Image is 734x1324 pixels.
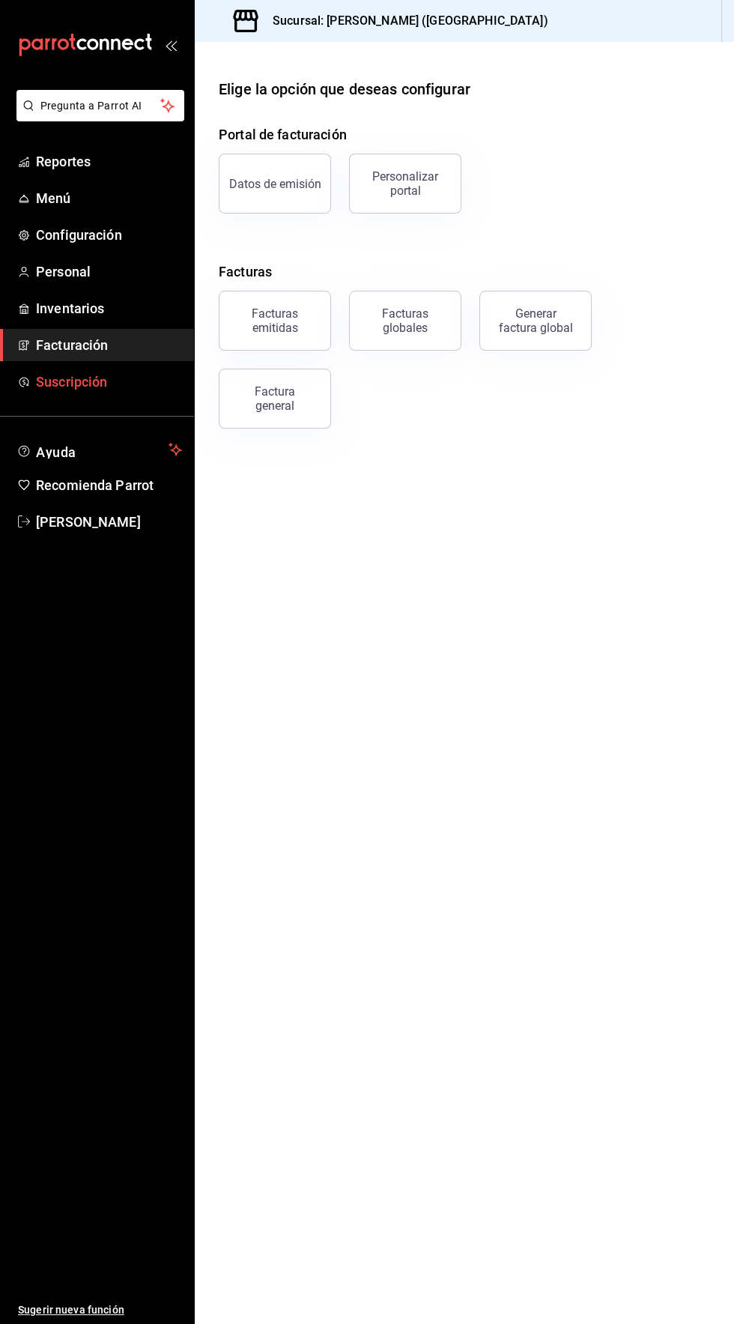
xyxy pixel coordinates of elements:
button: Factura general [219,369,331,429]
a: Pregunta a Parrot AI [10,109,184,124]
div: Facturas emitidas [228,306,321,335]
div: Generar factura global [498,306,573,335]
h4: Portal de facturación [219,124,710,145]
span: Sugerir nueva función [18,1302,182,1318]
span: Ayuda [36,441,163,459]
button: Datos de emisión [219,154,331,214]
div: Personalizar portal [359,169,452,198]
span: Pregunta a Parrot AI [40,98,161,114]
span: Menú [36,188,182,208]
span: [PERSON_NAME] [36,512,182,532]
button: Facturas emitidas [219,291,331,351]
span: Facturación [36,335,182,355]
span: Configuración [36,225,182,245]
div: Elige la opción que deseas configurar [219,78,470,100]
span: Personal [36,262,182,282]
div: Factura general [237,384,312,413]
span: Recomienda Parrot [36,475,182,495]
div: Facturas globales [359,306,452,335]
button: Facturas globales [349,291,461,351]
button: Pregunta a Parrot AI [16,90,184,121]
span: Reportes [36,151,182,172]
button: Personalizar portal [349,154,461,214]
h4: Facturas [219,262,710,282]
div: Datos de emisión [229,177,321,191]
h3: Sucursal: [PERSON_NAME] ([GEOGRAPHIC_DATA]) [261,12,548,30]
span: Suscripción [36,372,182,392]
span: Inventarios [36,298,182,318]
button: open_drawer_menu [165,39,177,51]
button: Generar factura global [479,291,592,351]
